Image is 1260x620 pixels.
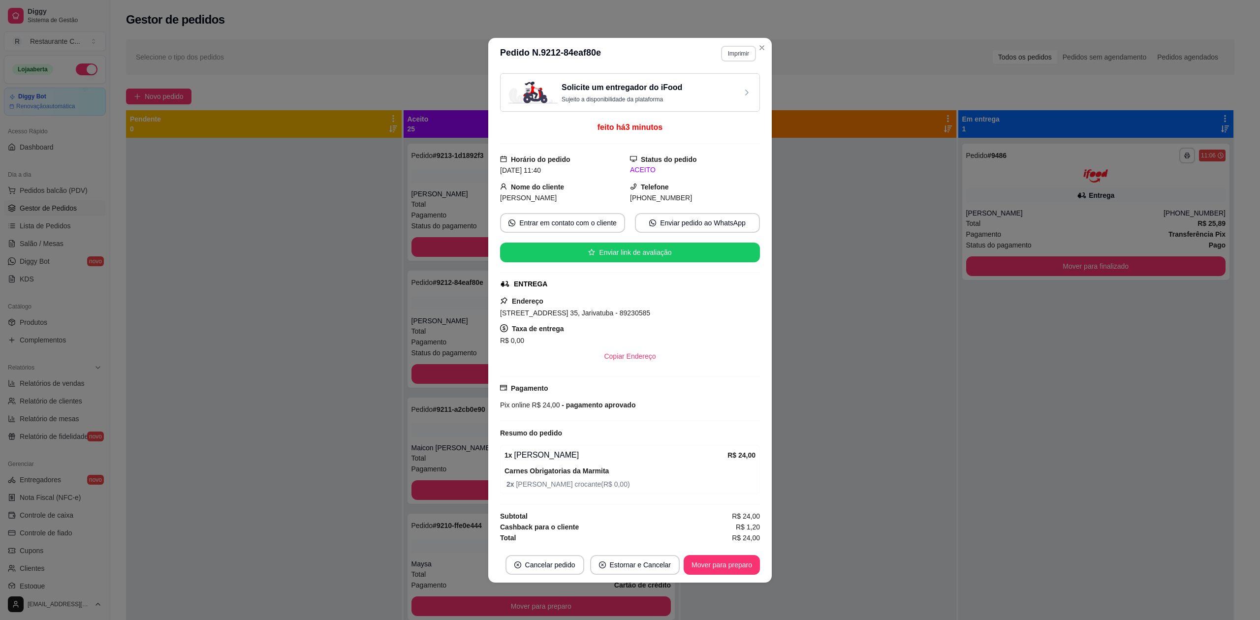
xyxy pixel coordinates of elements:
[500,155,507,162] span: calendar
[500,166,541,174] span: [DATE] 11:40
[500,401,530,409] span: Pix online
[504,467,609,475] strong: Carnes Obrigatorias da Marmita
[590,555,680,575] button: close-circleEstornar e Cancelar
[562,95,682,103] p: Sujeito a disponibilidade da plataforma
[500,512,528,520] strong: Subtotal
[504,451,512,459] strong: 1 x
[500,213,625,233] button: whats-appEntrar em contato com o cliente
[649,219,656,226] span: whats-app
[630,155,637,162] span: desktop
[514,279,547,289] div: ENTREGA
[560,401,635,409] span: - pagamento aprovado
[506,480,516,488] strong: 2 x
[732,532,760,543] span: R$ 24,00
[500,324,508,332] span: dollar
[635,213,760,233] button: whats-appEnviar pedido ao WhatsApp
[754,40,770,56] button: Close
[598,123,662,131] span: feito há 3 minutos
[530,401,560,409] span: R$ 24,00
[630,183,637,190] span: phone
[500,384,507,391] span: credit-card
[684,555,760,575] button: Mover para preparo
[506,479,756,490] span: [PERSON_NAME] crocante ( R$ 0,00 )
[511,384,548,392] strong: Pagamento
[500,534,516,542] strong: Total
[500,309,650,317] span: [STREET_ADDRESS] 35, Jarivatuba - 89230585
[721,46,756,62] button: Imprimir
[508,219,515,226] span: whats-app
[732,511,760,522] span: R$ 24,00
[512,325,564,333] strong: Taxa de entrega
[500,183,507,190] span: user
[596,346,663,366] button: Copiar Endereço
[500,337,524,344] span: R$ 0,00
[500,243,760,262] button: starEnviar link de avaliação
[511,183,564,191] strong: Nome do cliente
[727,451,756,459] strong: R$ 24,00
[599,561,606,568] span: close-circle
[505,555,584,575] button: close-circleCancelar pedido
[512,297,543,305] strong: Endereço
[500,194,557,202] span: [PERSON_NAME]
[508,82,558,103] img: delivery-image
[630,194,692,202] span: [PHONE_NUMBER]
[500,297,508,305] span: pushpin
[641,183,669,191] strong: Telefone
[588,249,595,256] span: star
[500,429,562,437] strong: Resumo do pedido
[562,82,682,93] h3: Solicite um entregador do iFood
[514,561,521,568] span: close-circle
[736,522,760,532] span: R$ 1,20
[500,523,579,531] strong: Cashback para o cliente
[641,155,697,163] strong: Status do pedido
[630,165,760,175] div: ACEITO
[504,449,727,461] div: [PERSON_NAME]
[511,155,570,163] strong: Horário do pedido
[500,46,601,62] h3: Pedido N. 9212-84eaf80e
